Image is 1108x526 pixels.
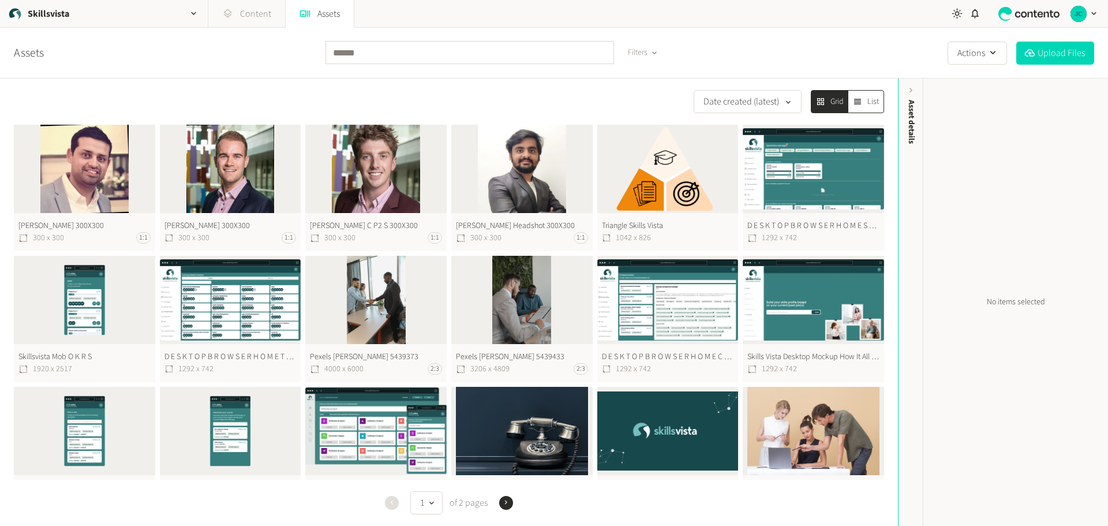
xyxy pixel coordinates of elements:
[948,42,1007,65] button: Actions
[619,42,666,64] button: Filters
[830,96,844,108] span: Grid
[14,44,44,62] a: Assets
[1016,42,1094,65] button: Upload Files
[410,491,443,514] button: 1
[905,100,918,144] span: Asset details
[28,7,69,21] h2: Skillsvista
[867,96,879,108] span: List
[7,6,23,22] img: Skillsvista
[694,90,802,113] button: Date created (latest)
[447,496,488,510] span: of 2 pages
[923,79,1108,526] div: No items selected
[1070,6,1087,22] img: Jason Culloty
